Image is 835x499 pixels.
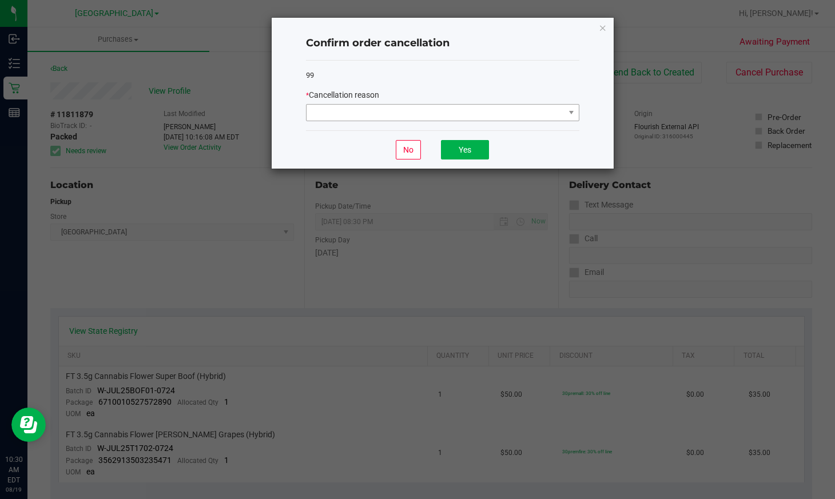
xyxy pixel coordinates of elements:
[306,36,579,51] h4: Confirm order cancellation
[306,71,314,79] span: 99
[599,21,607,34] button: Close
[396,140,421,159] button: No
[309,90,379,99] span: Cancellation reason
[11,408,46,442] iframe: Resource center
[441,140,489,159] button: Yes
